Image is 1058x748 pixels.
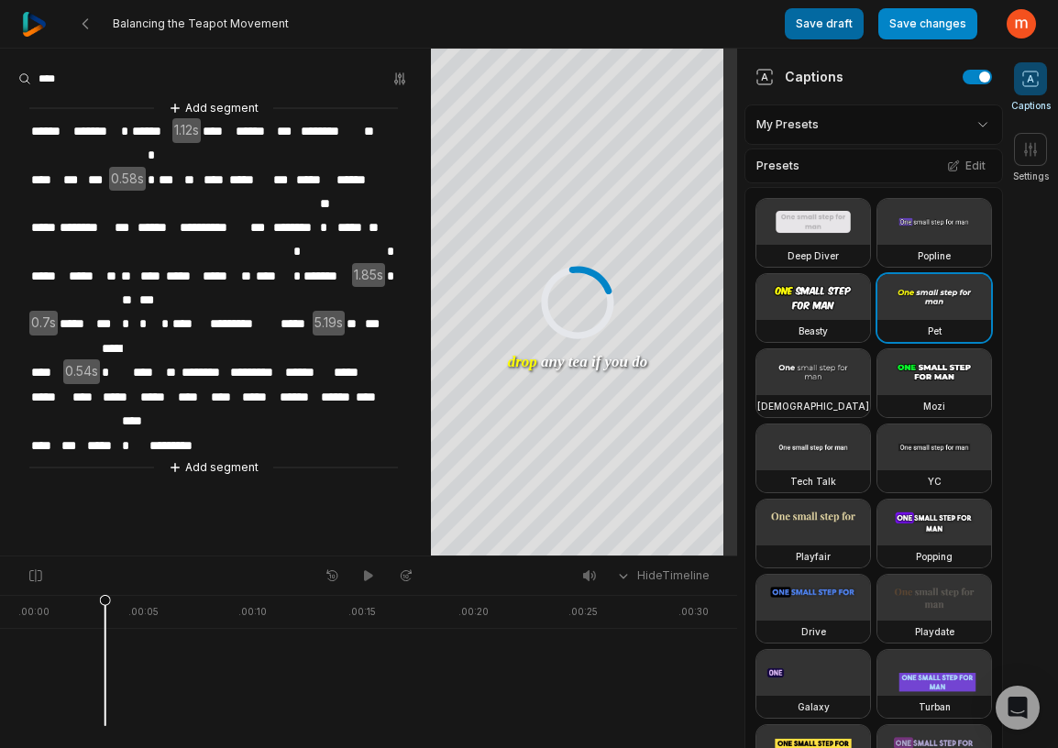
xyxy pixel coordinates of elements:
button: Edit [942,154,991,178]
h3: Popline [918,248,951,263]
button: Add segment [165,457,262,478]
span: 0.54s [63,359,100,384]
button: HideTimeline [610,562,715,589]
h3: Pet [928,324,942,338]
span: 0.7s [29,311,58,335]
h3: Tech Talk [790,474,836,489]
h3: Mozi [923,399,945,413]
div: Open Intercom Messenger [996,686,1040,730]
div: Presets [744,148,1003,183]
span: 1.12s [172,118,201,143]
h3: Galaxy [798,699,830,714]
h3: YC [928,474,942,489]
h3: Playdate [915,624,954,639]
h3: Drive [801,624,826,639]
div: My Presets [744,104,1003,145]
span: Balancing the Teapot Movement [113,16,289,31]
button: Add segment [165,98,262,118]
span: Settings [1013,170,1049,183]
h3: Popping [916,549,953,564]
span: 5.19s [313,311,345,335]
button: Captions [1011,62,1051,113]
h3: Beasty [799,324,828,338]
div: Captions [755,67,843,86]
button: Save changes [878,8,977,39]
span: 1.85s [352,263,385,288]
img: reap [22,12,47,37]
h3: Deep Diver [788,248,839,263]
button: Settings [1013,133,1049,183]
h3: Playfair [796,549,831,564]
span: 0.58s [109,167,146,192]
span: Captions [1011,99,1051,113]
button: Save draft [785,8,864,39]
h3: [DEMOGRAPHIC_DATA] [757,399,869,413]
h3: Turban [919,699,951,714]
